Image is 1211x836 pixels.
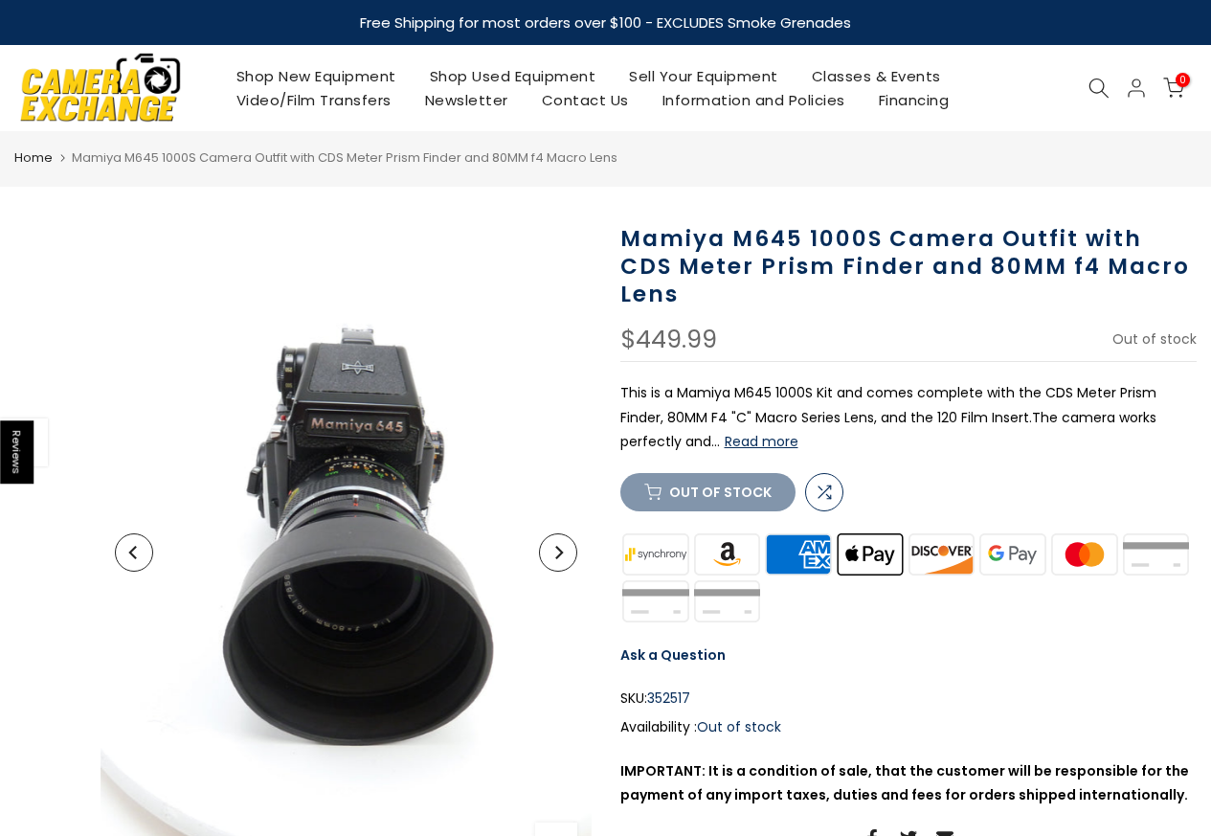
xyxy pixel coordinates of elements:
[115,533,153,572] button: Previous
[360,12,851,33] strong: Free Shipping for most orders over $100 - EXCLUDES Smoke Grenades
[834,531,906,577] img: apple pay
[620,687,1198,711] div: SKU:
[539,533,577,572] button: Next
[1176,73,1190,87] span: 0
[906,531,977,577] img: discover
[219,64,413,88] a: Shop New Equipment
[691,577,763,624] img: visa
[219,88,408,112] a: Video/Film Transfers
[620,531,692,577] img: synchrony
[14,148,53,168] a: Home
[977,531,1049,577] img: google pay
[1163,78,1184,99] a: 0
[1120,531,1192,577] img: paypal
[620,328,717,352] div: $449.99
[725,433,798,450] button: Read more
[408,88,525,112] a: Newsletter
[620,381,1198,454] p: This is a Mamiya M645 1000S Kit and comes complete with the CDS Meter Prism Finder, 80MM F4 "C" M...
[413,64,613,88] a: Shop Used Equipment
[1112,329,1197,349] span: Out of stock
[862,88,966,112] a: Financing
[525,88,645,112] a: Contact Us
[613,64,796,88] a: Sell Your Equipment
[620,645,726,665] a: Ask a Question
[620,577,692,624] img: shopify pay
[620,225,1198,308] h1: Mamiya M645 1000S Camera Outfit with CDS Meter Prism Finder and 80MM f4 Macro Lens
[647,687,690,711] span: 352517
[645,88,862,112] a: Information and Policies
[620,715,1198,739] div: Availability :
[72,148,617,167] span: Mamiya M645 1000S Camera Outfit with CDS Meter Prism Finder and 80MM f4 Macro Lens
[763,531,835,577] img: american express
[795,64,957,88] a: Classes & Events
[620,761,1189,804] strong: IMPORTANT: It is a condition of sale, that the customer will be responsible for the payment of an...
[697,717,781,736] span: Out of stock
[1048,531,1120,577] img: master
[691,531,763,577] img: amazon payments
